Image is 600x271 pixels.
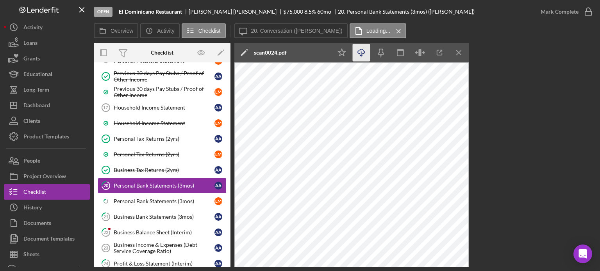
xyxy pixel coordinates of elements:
[541,4,579,19] div: Mark Complete
[114,120,214,126] div: Household Income Statement
[103,105,108,110] tspan: 17
[94,7,112,17] div: Open
[114,198,214,204] div: Personal Bank Statements (3mos)
[4,129,90,144] button: Product Templates
[119,9,182,15] b: El Dominicano Restaurant
[23,66,52,84] div: Educational
[573,244,592,263] div: Open Intercom Messenger
[214,119,222,127] div: L M
[114,214,214,220] div: Business Bank Statements (3mos)
[98,100,227,115] a: 17Household Income StatementAA
[114,70,214,83] div: Previous 30 days Pay Stubs / Proof of Other Income
[23,51,40,68] div: Grants
[23,215,51,233] div: Documents
[98,84,227,100] a: Previous 30 days Pay Stubs / Proof of Other IncomeLM
[4,19,90,35] button: Activity
[214,135,222,143] div: A A
[4,246,90,262] button: Sheets
[214,151,222,158] div: L M
[98,193,227,209] a: Personal Bank Statements (3mos)LM
[114,86,214,98] div: Previous 30 days Pay Stubs / Proof of Other Income
[23,82,49,99] div: Long-Term
[214,73,222,80] div: A A
[214,88,222,96] div: L M
[23,231,75,248] div: Document Templates
[198,28,221,34] label: Checklist
[283,8,303,15] span: $75,000
[533,4,596,19] button: Mark Complete
[98,131,227,147] a: Personal Tax Returns (2yrs)AA
[23,19,43,37] div: Activity
[98,225,227,240] a: 22Business Balance Sheet (Interim)AA
[98,162,227,178] a: Business Tax Returns (2yrs)AA
[98,209,227,225] a: 21Business Bank Statements (3mos)AA
[23,113,40,131] div: Clients
[4,82,90,97] button: Long-Term
[214,213,222,221] div: A A
[4,184,90,200] button: Checklist
[214,104,222,112] div: A A
[214,197,222,205] div: L M
[114,105,214,111] div: Household Income Statement
[4,97,90,113] button: Dashboard
[98,69,227,84] a: Previous 30 days Pay Stubs / Proof of Other IncomeAA
[23,129,69,146] div: Product Templates
[104,230,108,235] tspan: 22
[4,113,90,129] button: Clients
[104,261,109,266] tspan: 24
[4,35,90,51] button: Loans
[4,153,90,168] button: People
[104,183,109,188] tspan: 20
[98,147,227,162] a: Personal Tax Returns (2yrs)LM
[4,66,90,82] button: Educational
[234,23,348,38] button: 20. Conversation ([PERSON_NAME])
[114,136,214,142] div: Personal Tax Returns (2yrs)
[104,246,108,250] tspan: 23
[157,28,174,34] label: Activity
[140,23,179,38] button: Activity
[317,9,331,15] div: 60 mo
[214,260,222,267] div: A A
[338,9,475,15] div: 20. Personal Bank Statements (3mos) ([PERSON_NAME])
[104,214,108,219] tspan: 21
[23,153,40,170] div: People
[214,182,222,190] div: A A
[4,51,90,66] button: Grants
[23,184,46,202] div: Checklist
[189,9,283,15] div: [PERSON_NAME] [PERSON_NAME]
[94,23,138,38] button: Overview
[114,151,214,158] div: Personal Tax Returns (2yrs)
[98,178,227,193] a: 20Personal Bank Statements (3mos)AA
[4,200,90,215] button: History
[4,231,90,246] button: Document Templates
[254,50,287,56] div: scan0024.pdf
[182,23,226,38] button: Checklist
[114,260,214,267] div: Profit & Loss Statement (Interim)
[350,23,407,38] button: Loading...
[4,215,90,231] button: Documents
[4,168,90,184] button: Project Overview
[251,28,343,34] label: 20. Conversation ([PERSON_NAME])
[23,168,66,186] div: Project Overview
[98,240,227,256] a: 23Business Income & Expenses (Debt Service Coverage Ratio)AA
[366,28,391,34] label: Loading...
[23,35,37,53] div: Loans
[98,115,227,131] a: Household Income StatementLM
[214,228,222,236] div: A A
[151,50,173,56] div: Checklist
[114,182,214,189] div: Personal Bank Statements (3mos)
[304,9,316,15] div: 8.5 %
[214,166,222,174] div: A A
